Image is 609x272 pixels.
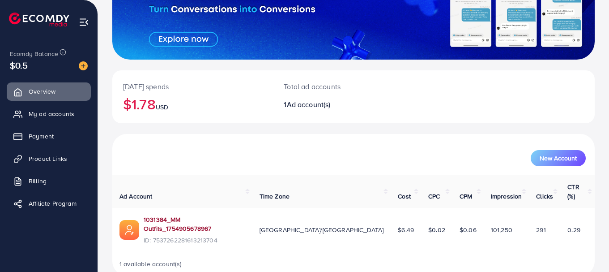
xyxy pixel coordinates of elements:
span: Clicks [536,192,553,201]
span: Ecomdy Balance [10,49,58,58]
a: Product Links [7,150,91,168]
span: New Account [540,155,577,161]
a: Overview [7,82,91,100]
span: 1 available account(s) [119,259,182,268]
a: Affiliate Program [7,194,91,212]
span: Impression [491,192,522,201]
a: Payment [7,127,91,145]
p: [DATE] spends [123,81,262,92]
h2: $1.78 [123,95,262,112]
span: 0.29 [567,225,580,234]
span: CPM [460,192,472,201]
h2: 1 [284,100,383,109]
span: Billing [29,177,47,186]
a: 1031384_MM Outfits_1754905678967 [144,215,245,233]
p: Total ad accounts [284,81,383,92]
a: My ad accounts [7,105,91,123]
span: $6.49 [398,225,414,234]
span: CPC [428,192,440,201]
span: USD [156,103,168,112]
span: $0.02 [428,225,445,234]
span: 101,250 [491,225,512,234]
span: Ad Account [119,192,153,201]
img: image [79,61,88,70]
span: Time Zone [260,192,290,201]
img: logo [9,13,69,26]
span: Overview [29,87,55,96]
span: Product Links [29,154,67,163]
span: Cost [398,192,411,201]
span: $0.5 [10,59,28,72]
iframe: Chat [571,232,602,265]
span: 291 [536,225,545,234]
a: Billing [7,172,91,190]
button: New Account [531,150,586,166]
span: My ad accounts [29,109,74,118]
span: Ad account(s) [287,99,331,109]
img: menu [79,17,89,27]
span: CTR (%) [567,182,579,200]
img: ic-ads-acc.e4c84228.svg [119,220,139,240]
span: [GEOGRAPHIC_DATA]/[GEOGRAPHIC_DATA] [260,225,384,234]
span: Affiliate Program [29,199,77,208]
span: $0.06 [460,225,477,234]
span: Payment [29,132,54,141]
span: ID: 7537262281613213704 [144,236,245,245]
